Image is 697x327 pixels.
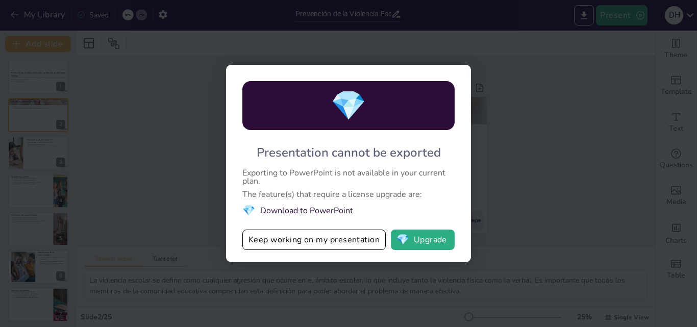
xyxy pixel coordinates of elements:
[242,204,455,217] li: Download to PowerPoint
[242,169,455,185] div: Exporting to PowerPoint is not available in your current plan.
[396,235,409,245] span: diamond
[331,86,366,125] span: diamond
[242,230,386,250] button: Keep working on my presentation
[242,190,455,198] div: The feature(s) that require a license upgrade are:
[242,204,255,217] span: diamond
[391,230,455,250] button: diamondUpgrade
[257,144,441,161] div: Presentation cannot be exported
